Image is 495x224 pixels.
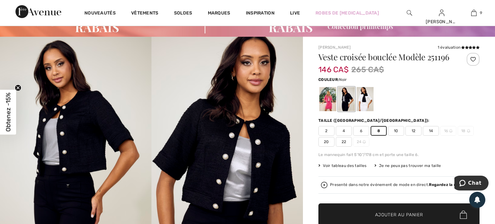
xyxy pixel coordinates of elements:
button: Close teaser [15,84,21,91]
a: Se connecter [439,10,444,16]
span: 16 [440,126,456,136]
div: Noir [338,87,355,111]
span: 265 CA$ [351,64,384,75]
img: 1ère Avenue [15,5,61,18]
div: Blanc Cassé [357,87,374,111]
a: Marques [208,10,230,17]
a: Nouveautés [84,10,116,17]
img: Bag.svg [460,210,467,219]
img: recherche [407,9,412,17]
span: Noir [339,77,347,82]
span: 18 [458,126,474,136]
a: [PERSON_NAME] [318,45,351,50]
img: ring-m.svg [467,129,470,132]
a: Live [290,10,300,16]
div: Presenté dans notre événement de mode en direct. [330,183,476,187]
h1: Veste croisée bouclée Modèle 251196 [318,53,453,61]
div: Rose [319,87,336,111]
div: Taille ([GEOGRAPHIC_DATA]/[GEOGRAPHIC_DATA]): [318,118,431,123]
span: Voir tableau des tailles [318,163,367,169]
img: Mon panier [471,9,477,17]
a: Vêtements [131,10,159,17]
a: Robes de [MEDICAL_DATA] [315,10,379,16]
span: 9 [480,10,482,16]
iframe: Ouvre un widget dans lequel vous pouvez chatter avec l’un de nos agents [454,176,489,192]
div: 1 évaluation [438,44,480,50]
span: 22 [336,137,352,147]
strong: Regardez la rediffusion [429,182,476,187]
div: Le mannequin fait 5'10"/178 cm et porte une taille 6. [318,152,480,158]
img: ring-m.svg [363,140,366,143]
span: 14 [423,126,439,136]
span: Ajouter au panier [375,211,423,218]
span: Obtenez -15% [5,93,12,131]
span: 24 [353,137,369,147]
span: 12 [405,126,422,136]
img: ring-m.svg [449,129,452,132]
span: Inspiration [246,10,275,17]
a: 9 [458,9,490,17]
span: 2 [318,126,335,136]
span: 6 [353,126,369,136]
span: 8 [371,126,387,136]
span: 10 [388,126,404,136]
span: Couleur: [318,77,339,82]
img: Regardez la rediffusion [321,182,327,188]
a: Soldes [174,10,192,17]
span: 4 [336,126,352,136]
span: 20 [318,137,335,147]
div: Je ne peux pas trouver ma taille [374,163,441,169]
span: 146 CA$ [318,59,349,74]
div: [PERSON_NAME] [426,18,457,25]
img: Mes infos [439,9,444,17]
